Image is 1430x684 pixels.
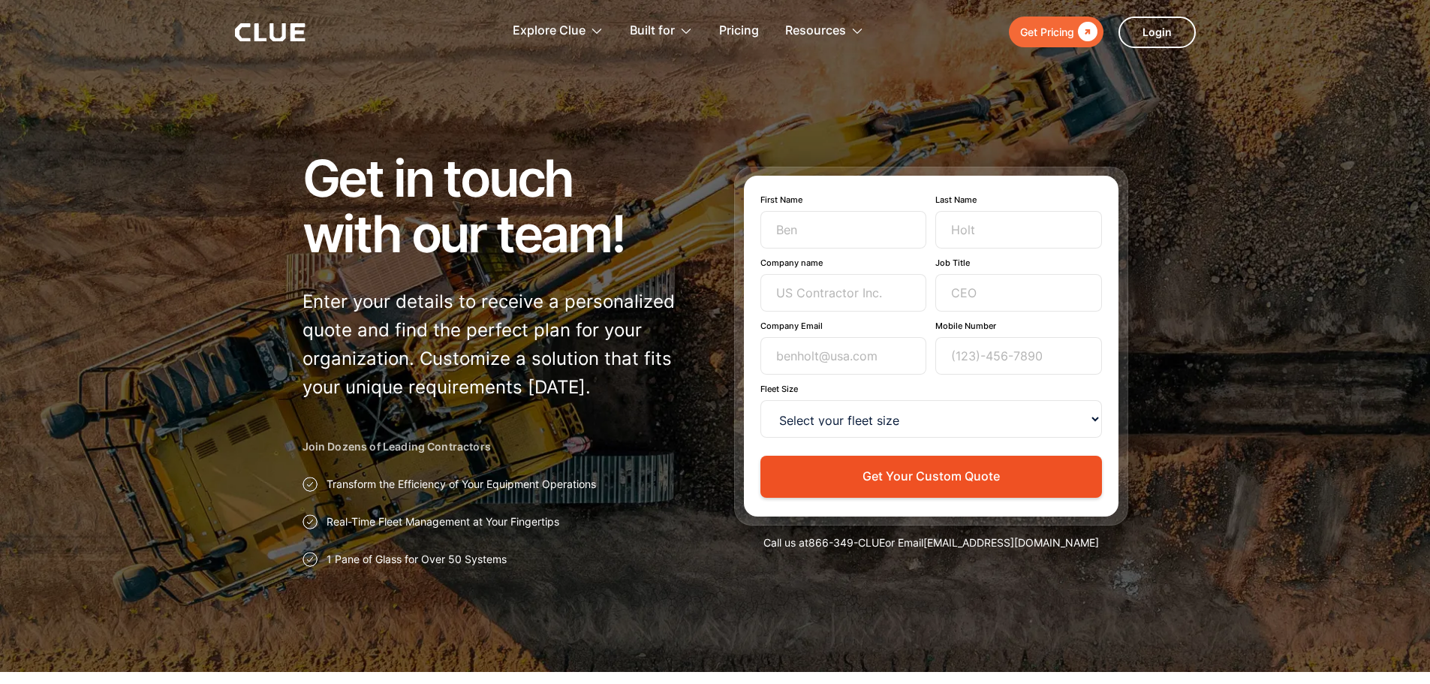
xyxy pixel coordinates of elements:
div: Explore Clue [513,8,604,55]
label: Company name [760,258,927,268]
div: Built for [630,8,693,55]
a: [EMAIL_ADDRESS][DOMAIN_NAME] [923,536,1099,549]
input: benholt@usa.com [760,337,927,375]
h1: Get in touch with our team! [303,150,697,261]
div:  [1074,23,1097,41]
a: Get Pricing [1009,17,1103,47]
label: Fleet Size [760,384,1102,394]
a: Login [1118,17,1196,48]
div: Explore Clue [513,8,586,55]
div: Call us at or Email [734,535,1128,550]
h2: Join Dozens of Leading Contractors [303,439,697,454]
img: Approval checkmark icon [303,477,318,492]
p: Transform the Efficiency of Your Equipment Operations [327,477,596,492]
div: Resources [785,8,846,55]
div: Get Pricing [1020,23,1074,41]
label: Job Title [935,258,1102,268]
a: 866-349-CLUE [808,536,885,549]
div: Resources [785,8,864,55]
label: Last Name [935,194,1102,205]
button: Get Your Custom Quote [760,456,1102,497]
p: 1 Pane of Glass for Over 50 Systems [327,552,507,567]
input: CEO [935,274,1102,312]
label: Mobile Number [935,321,1102,331]
input: Ben [760,211,927,249]
div: Built for [630,8,675,55]
label: First Name [760,194,927,205]
p: Enter your details to receive a personalized quote and find the perfect plan for your organizatio... [303,288,697,402]
img: Approval checkmark icon [303,552,318,567]
input: Holt [935,211,1102,249]
input: (123)-456-7890 [935,337,1102,375]
a: Pricing [719,8,759,55]
p: Real-Time Fleet Management at Your Fingertips [327,514,559,529]
input: US Contractor Inc. [760,274,927,312]
img: Approval checkmark icon [303,514,318,529]
label: Company Email [760,321,927,331]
